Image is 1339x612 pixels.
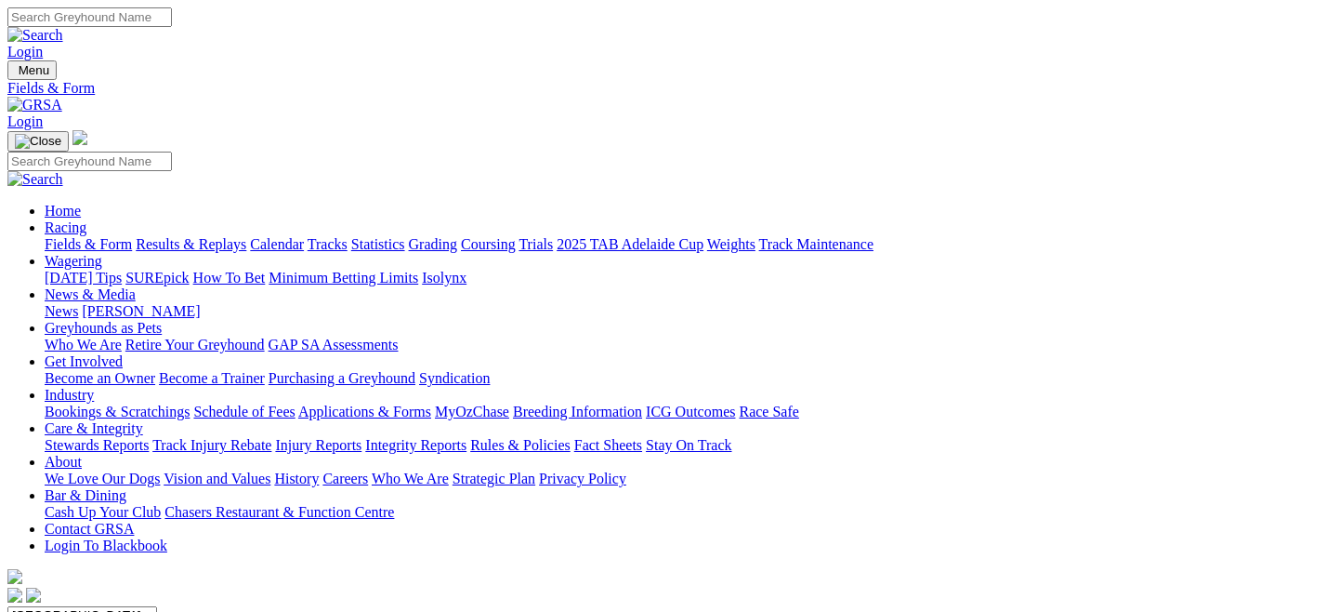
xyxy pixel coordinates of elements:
a: Login To Blackbook [45,538,167,553]
a: SUREpick [125,270,189,286]
a: Retire Your Greyhound [125,337,265,353]
a: How To Bet [193,270,266,286]
a: ICG Outcomes [646,404,735,419]
button: Toggle navigation [7,131,69,152]
a: Wagering [45,253,102,269]
a: Minimum Betting Limits [269,270,418,286]
a: Greyhounds as Pets [45,320,162,336]
img: facebook.svg [7,588,22,603]
a: We Love Our Dogs [45,471,160,486]
a: Schedule of Fees [193,404,295,419]
a: [PERSON_NAME] [82,303,200,319]
a: Get Involved [45,353,123,369]
a: Become a Trainer [159,370,265,386]
a: Race Safe [739,404,798,419]
img: Search [7,27,63,44]
a: Become an Owner [45,370,155,386]
a: History [274,471,319,486]
a: [DATE] Tips [45,270,122,286]
a: Trials [519,236,553,252]
a: Strategic Plan [453,471,535,486]
div: Care & Integrity [45,437,1332,454]
a: Rules & Policies [470,437,571,453]
div: Racing [45,236,1332,253]
input: Search [7,152,172,171]
a: Track Injury Rebate [152,437,271,453]
a: Weights [707,236,755,252]
a: Privacy Policy [539,471,626,486]
a: Industry [45,387,94,403]
a: Bookings & Scratchings [45,404,190,419]
a: Bar & Dining [45,487,126,503]
a: Who We Are [45,337,122,353]
input: Search [7,7,172,27]
a: Purchasing a Greyhound [269,370,415,386]
a: Care & Integrity [45,420,143,436]
a: Tracks [308,236,348,252]
a: Fields & Form [45,236,132,252]
a: Breeding Information [513,404,642,419]
a: Stay On Track [646,437,731,453]
a: Results & Replays [136,236,246,252]
a: 2025 TAB Adelaide Cup [557,236,703,252]
button: Toggle navigation [7,60,57,80]
a: Chasers Restaurant & Function Centre [164,504,394,520]
div: Wagering [45,270,1332,286]
div: News & Media [45,303,1332,320]
a: Home [45,203,81,219]
a: Injury Reports [275,437,361,453]
a: Calendar [250,236,304,252]
a: Careers [322,471,368,486]
img: Close [15,134,61,149]
a: Cash Up Your Club [45,504,161,520]
a: Login [7,44,43,60]
a: Track Maintenance [759,236,873,252]
img: logo-grsa-white.png [72,130,87,145]
img: twitter.svg [26,588,41,603]
div: Greyhounds as Pets [45,337,1332,353]
div: Bar & Dining [45,504,1332,521]
a: Who We Are [372,471,449,486]
a: Login [7,113,43,129]
a: About [45,454,82,470]
a: Fact Sheets [574,437,642,453]
a: MyOzChase [435,404,509,419]
a: Statistics [351,236,405,252]
div: About [45,471,1332,487]
div: Industry [45,404,1332,420]
a: Grading [409,236,457,252]
a: Contact GRSA [45,521,134,537]
a: Applications & Forms [298,404,431,419]
a: Vision and Values [164,471,270,486]
img: logo-grsa-white.png [7,569,22,584]
img: Search [7,171,63,188]
a: News & Media [45,286,136,302]
a: Integrity Reports [365,437,466,453]
a: Coursing [461,236,516,252]
a: Syndication [419,370,490,386]
a: Fields & Form [7,80,1332,97]
a: Isolynx [422,270,466,286]
span: Menu [19,63,49,77]
a: News [45,303,78,319]
div: Get Involved [45,370,1332,387]
a: GAP SA Assessments [269,337,399,353]
a: Stewards Reports [45,437,149,453]
img: GRSA [7,97,62,113]
a: Racing [45,220,86,235]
